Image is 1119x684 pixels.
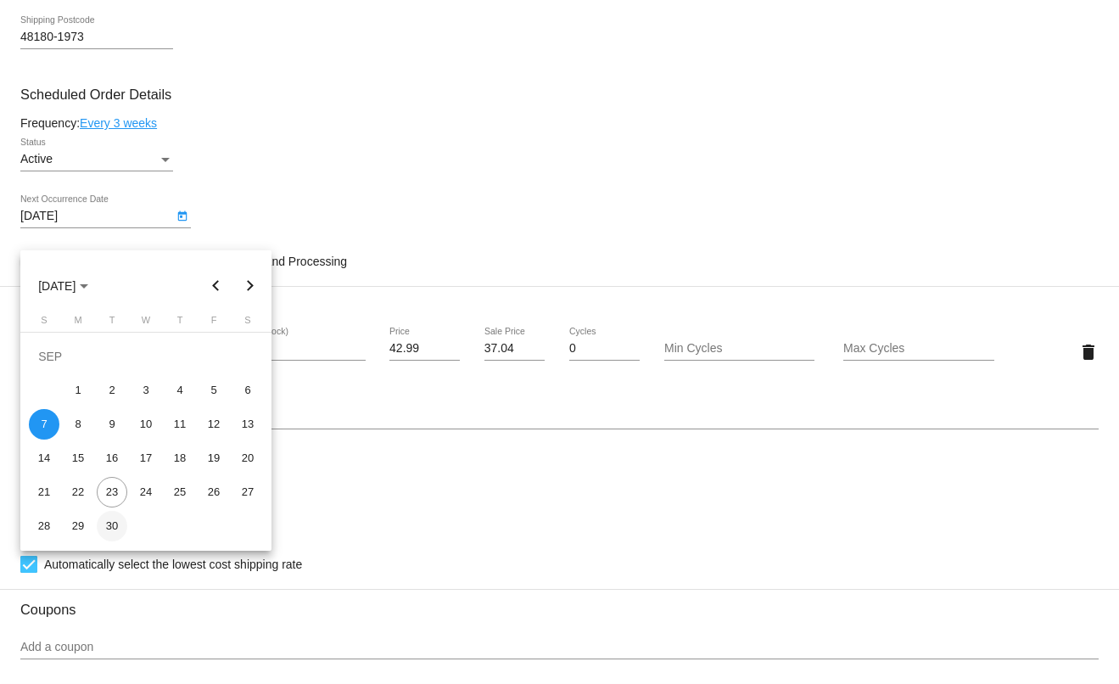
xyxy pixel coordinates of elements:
[163,441,197,475] td: September 18, 2025
[199,477,229,507] div: 26
[129,407,163,441] td: September 10, 2025
[38,279,88,293] span: [DATE]
[95,509,129,543] td: September 30, 2025
[165,477,195,507] div: 25
[199,443,229,474] div: 19
[95,475,129,509] td: September 23, 2025
[163,475,197,509] td: September 25, 2025
[97,443,127,474] div: 16
[232,443,263,474] div: 20
[129,315,163,332] th: Wednesday
[29,511,59,541] div: 28
[63,409,93,440] div: 8
[197,407,231,441] td: September 12, 2025
[129,441,163,475] td: September 17, 2025
[197,475,231,509] td: September 26, 2025
[97,511,127,541] div: 30
[232,409,263,440] div: 13
[61,509,95,543] td: September 29, 2025
[131,477,161,507] div: 24
[29,477,59,507] div: 21
[27,475,61,509] td: September 21, 2025
[95,315,129,332] th: Tuesday
[231,373,265,407] td: September 6, 2025
[197,373,231,407] td: September 5, 2025
[27,441,61,475] td: September 14, 2025
[163,315,197,332] th: Thursday
[231,475,265,509] td: September 27, 2025
[131,409,161,440] div: 10
[29,443,59,474] div: 14
[231,441,265,475] td: September 20, 2025
[232,375,263,406] div: 6
[95,373,129,407] td: September 2, 2025
[61,373,95,407] td: September 1, 2025
[131,443,161,474] div: 17
[232,477,263,507] div: 27
[63,511,93,541] div: 29
[197,315,231,332] th: Friday
[61,475,95,509] td: September 22, 2025
[231,407,265,441] td: September 13, 2025
[27,339,265,373] td: SEP
[25,269,102,303] button: Choose month and year
[97,375,127,406] div: 2
[95,441,129,475] td: September 16, 2025
[61,407,95,441] td: September 8, 2025
[165,375,195,406] div: 4
[29,409,59,440] div: 7
[197,441,231,475] td: September 19, 2025
[61,315,95,332] th: Monday
[63,443,93,474] div: 15
[63,375,93,406] div: 1
[95,407,129,441] td: September 9, 2025
[61,441,95,475] td: September 15, 2025
[163,373,197,407] td: September 4, 2025
[199,375,229,406] div: 5
[199,269,233,303] button: Previous month
[27,315,61,332] th: Sunday
[129,475,163,509] td: September 24, 2025
[129,373,163,407] td: September 3, 2025
[27,407,61,441] td: September 7, 2025
[97,477,127,507] div: 23
[231,315,265,332] th: Saturday
[27,509,61,543] td: September 28, 2025
[97,409,127,440] div: 9
[165,409,195,440] div: 11
[131,375,161,406] div: 3
[63,477,93,507] div: 22
[163,407,197,441] td: September 11, 2025
[199,409,229,440] div: 12
[233,269,267,303] button: Next month
[165,443,195,474] div: 18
